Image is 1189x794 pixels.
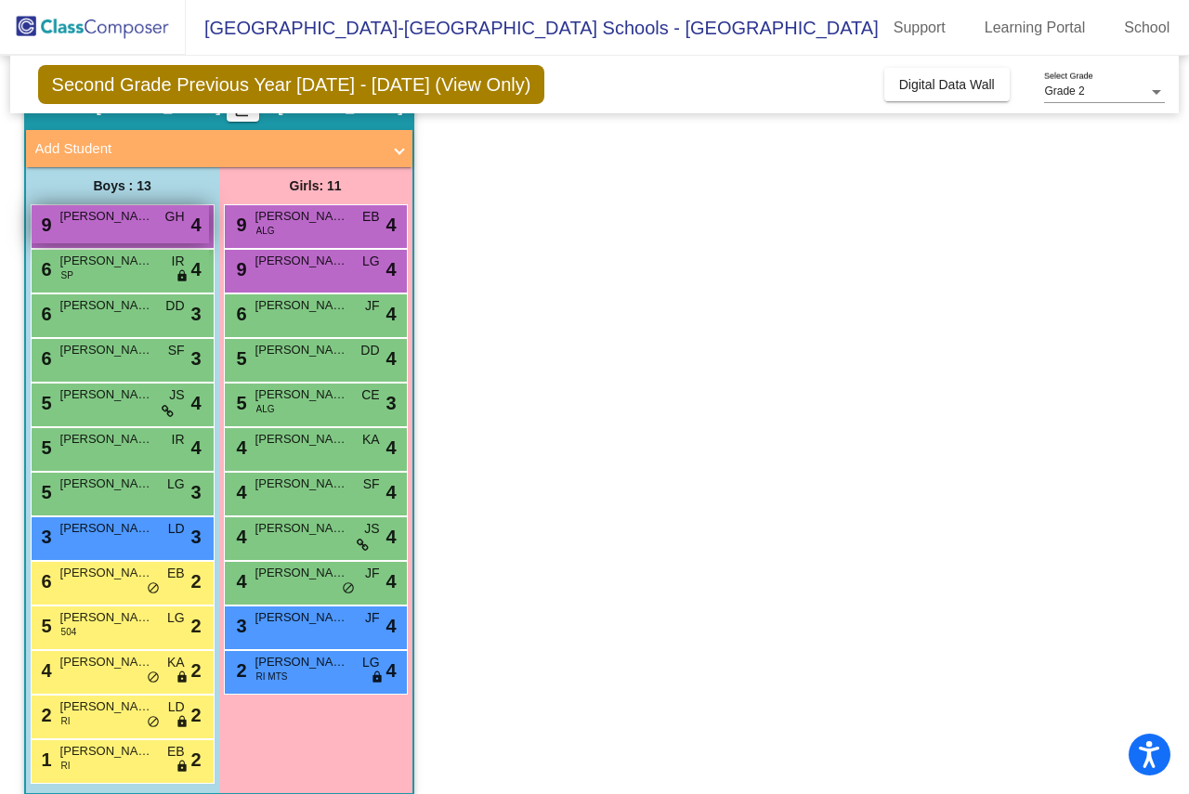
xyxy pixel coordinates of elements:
[60,697,153,716] span: [PERSON_NAME]
[884,68,1010,101] button: Digital Data Wall
[60,385,153,404] span: [PERSON_NAME]
[190,255,201,283] span: 4
[190,523,201,551] span: 3
[1109,13,1184,43] a: School
[362,653,380,672] span: LG
[385,657,396,684] span: 4
[176,269,189,284] span: lock
[190,211,201,239] span: 4
[232,393,247,413] span: 5
[61,625,77,639] span: 504
[385,567,396,595] span: 4
[255,608,348,627] span: [PERSON_NAME]
[970,13,1101,43] a: Learning Portal
[172,430,185,449] span: IR
[255,519,348,538] span: [PERSON_NAME]
[60,341,153,359] span: [PERSON_NAME]
[37,749,52,770] span: 1
[37,616,52,636] span: 5
[385,345,396,372] span: 4
[60,742,153,761] span: [PERSON_NAME]
[879,13,960,43] a: Support
[219,167,412,204] div: Girls: 11
[363,475,380,494] span: SF
[364,519,379,539] span: JS
[147,581,160,596] span: do_not_disturb_alt
[190,746,201,774] span: 2
[385,211,396,239] span: 4
[232,348,247,369] span: 5
[256,402,275,416] span: ALG
[167,742,185,761] span: EB
[168,697,185,717] span: LD
[255,653,348,671] span: [PERSON_NAME]
[60,653,153,671] span: [PERSON_NAME]
[190,567,201,595] span: 2
[37,348,52,369] span: 6
[385,478,396,506] span: 4
[232,304,247,324] span: 6
[190,300,201,328] span: 3
[385,255,396,283] span: 4
[169,385,184,405] span: JS
[37,393,52,413] span: 5
[1044,85,1084,98] span: Grade 2
[190,478,201,506] span: 3
[232,259,247,280] span: 9
[256,670,288,683] span: RI MTS
[255,430,348,449] span: [PERSON_NAME]
[232,616,247,636] span: 3
[365,564,380,583] span: JF
[176,715,189,730] span: lock
[37,304,52,324] span: 6
[60,430,153,449] span: [PERSON_NAME]
[190,701,201,729] span: 2
[37,482,52,502] span: 5
[255,252,348,270] span: [PERSON_NAME]
[60,608,153,627] span: [PERSON_NAME]
[37,215,52,235] span: 9
[147,670,160,685] span: do_not_disturb_alt
[37,527,52,547] span: 3
[37,705,52,725] span: 2
[362,252,380,271] span: LG
[61,268,73,282] span: SP
[167,608,185,628] span: LG
[227,94,259,122] button: Print Students Details
[190,434,201,462] span: 4
[232,215,247,235] span: 9
[365,296,380,316] span: JF
[255,564,348,582] span: [PERSON_NAME]
[61,714,71,728] span: RI
[61,759,71,773] span: RI
[60,475,153,493] span: [PERSON_NAME]
[255,385,348,404] span: [PERSON_NAME]
[255,475,348,493] span: [PERSON_NAME]
[167,564,185,583] span: EB
[385,612,396,640] span: 4
[176,760,189,774] span: lock
[37,660,52,681] span: 4
[362,430,380,449] span: KA
[167,475,185,494] span: LG
[168,341,185,360] span: SF
[232,660,247,681] span: 2
[186,13,879,43] span: [GEOGRAPHIC_DATA]-[GEOGRAPHIC_DATA] Schools - [GEOGRAPHIC_DATA]
[371,670,384,685] span: lock
[190,389,201,417] span: 4
[385,523,396,551] span: 4
[256,224,275,238] span: ALG
[26,130,412,167] mat-expansion-panel-header: Add Student
[26,167,219,204] div: Boys : 13
[60,519,153,538] span: [PERSON_NAME]
[38,65,545,104] span: Second Grade Previous Year [DATE] - [DATE] (View Only)
[60,252,153,270] span: [PERSON_NAME]
[361,385,379,405] span: CE
[385,434,396,462] span: 4
[342,581,355,596] span: do_not_disturb_alt
[360,341,379,360] span: DD
[37,571,52,592] span: 6
[255,207,348,226] span: [PERSON_NAME]
[190,657,201,684] span: 2
[255,341,348,359] span: [PERSON_NAME]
